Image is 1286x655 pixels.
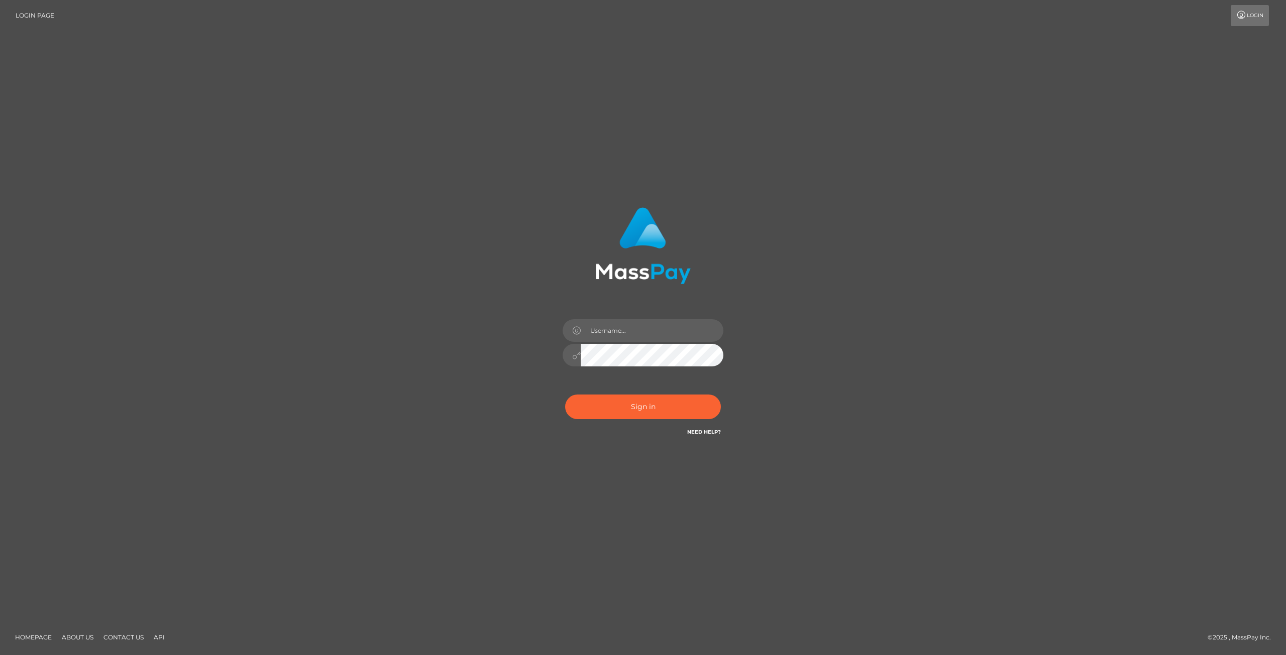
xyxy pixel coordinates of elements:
input: Username... [581,319,723,342]
a: About Us [58,629,97,645]
a: Login [1231,5,1269,26]
a: Login Page [16,5,54,26]
img: MassPay Login [595,207,691,284]
a: Contact Us [99,629,148,645]
div: © 2025 , MassPay Inc. [1208,632,1278,643]
a: API [150,629,169,645]
a: Homepage [11,629,56,645]
a: Need Help? [687,429,721,435]
button: Sign in [565,395,721,419]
